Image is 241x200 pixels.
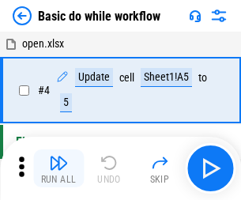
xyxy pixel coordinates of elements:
div: Skip [150,175,170,184]
button: Run All [33,149,84,187]
span: # 4 [38,84,50,96]
div: cell [119,72,134,84]
div: Sheet1!A5 [141,68,192,87]
img: Settings menu [209,6,228,25]
span: open.xlsx [22,37,64,50]
div: Basic do while workflow [38,9,160,24]
div: 5 [60,93,72,112]
div: Run All [41,175,77,184]
div: Update [75,68,113,87]
img: Support [189,9,201,22]
img: Back [13,6,32,25]
img: Skip [150,153,169,172]
img: Run All [49,153,68,172]
div: to [198,72,207,84]
img: Main button [198,156,223,181]
button: Skip [134,149,185,187]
